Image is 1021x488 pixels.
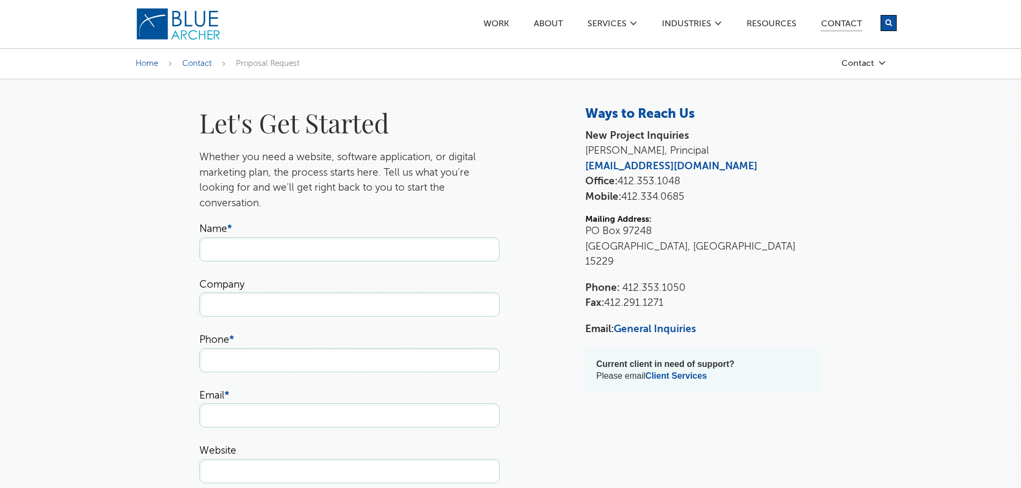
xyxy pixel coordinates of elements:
strong: Mobile: [585,192,621,202]
a: Contact [821,20,862,32]
strong: Office: [585,176,617,186]
label: Company [199,280,244,290]
label: Email [199,391,229,401]
span: Proposal Request [236,59,300,67]
a: ABOUT [533,20,563,31]
p: Please email [596,358,810,382]
strong: Email: [585,324,614,334]
label: Phone [199,335,234,345]
a: Client Services [645,371,707,380]
a: [EMAIL_ADDRESS][DOMAIN_NAME] [585,161,757,171]
img: Blue Archer Logo [136,7,221,41]
a: SERVICES [587,20,627,31]
p: PO Box 97248 [GEOGRAPHIC_DATA], [GEOGRAPHIC_DATA] 15229 [585,224,821,270]
label: Website [199,446,236,456]
span: 412.353.1050 [622,283,685,293]
a: Industries [661,20,712,31]
a: Work [483,20,510,31]
strong: New Project Inquiries [585,131,689,141]
strong: Current client in need of support? [596,359,734,369]
h3: Ways to Reach Us [585,106,821,123]
a: Contact [182,59,212,67]
p: 412.291.1271 [585,281,821,311]
a: General Inquiries [614,324,696,334]
strong: Phone: [585,283,620,293]
label: Name [199,224,232,234]
h1: Let's Get Started [199,106,500,139]
strong: Fax: [585,298,604,308]
a: Resources [746,20,797,31]
a: Home [136,59,158,67]
a: Contact [779,59,886,68]
p: Whether you need a website, software application, or digital marketing plan, the process starts h... [199,150,500,211]
strong: Mailing Address: [585,215,652,224]
p: [PERSON_NAME], Principal 412.353.1048 412.334.0685 [585,129,821,205]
